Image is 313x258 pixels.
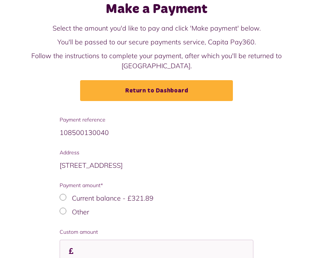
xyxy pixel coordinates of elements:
p: Select the amount you'd like to pay and click 'Make payment' below. [7,23,306,33]
p: Follow the instructions to complete your payment, after which you'll be returned to [GEOGRAPHIC_D... [7,51,306,71]
span: Payment reference [60,116,253,124]
span: Address [60,149,253,157]
label: Custom amount [60,228,253,236]
p: You'll be passed to our secure payments service, Capita Pay360. [7,37,306,47]
h1: Make a Payment [7,1,306,18]
span: 108500130040 [60,128,109,137]
a: Return to Dashboard [80,80,233,101]
span: [STREET_ADDRESS] [60,161,123,170]
span: Payment amount* [60,182,253,189]
label: Other [72,208,89,216]
label: Current balance - £321.89 [72,194,154,202]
